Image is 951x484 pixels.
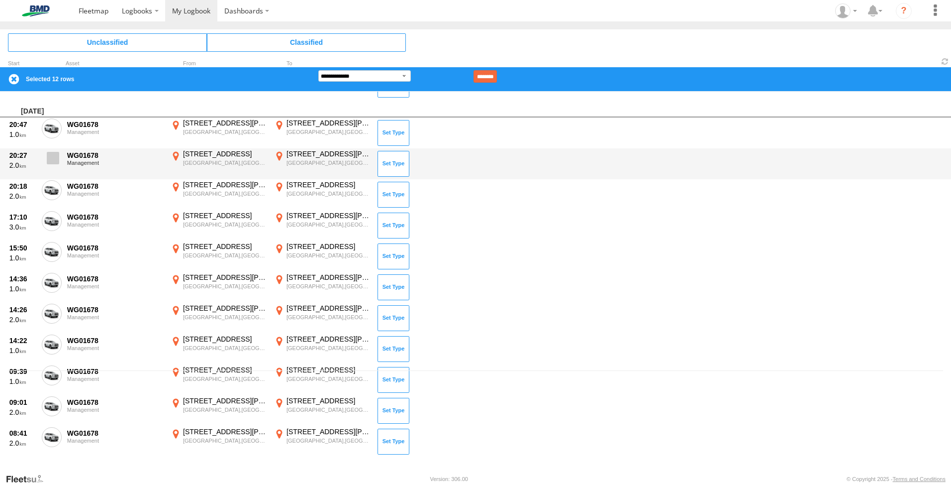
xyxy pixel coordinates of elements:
div: Management [67,438,164,444]
div: WG01678 [67,429,164,438]
label: Click to View Event Location [169,149,269,178]
div: WG01678 [67,243,164,252]
span: Click to view Classified Trips [207,33,406,51]
div: [GEOGRAPHIC_DATA],[GEOGRAPHIC_DATA] [286,159,371,166]
div: [STREET_ADDRESS][PERSON_NAME] [183,119,267,127]
button: Click to Set [378,367,409,393]
div: 1.0 [9,284,36,293]
div: 20:18 [9,182,36,191]
div: WG01678 [67,398,164,407]
button: Click to Set [378,398,409,424]
div: Management [67,129,164,135]
button: Click to Set [378,120,409,146]
div: [GEOGRAPHIC_DATA],[GEOGRAPHIC_DATA] [183,221,267,228]
div: Click to Sort [8,61,38,66]
label: Click to View Event Location [169,335,269,363]
div: Management [67,160,164,166]
div: 1.0 [9,377,36,386]
label: Click to View Event Location [273,365,372,394]
div: [GEOGRAPHIC_DATA],[GEOGRAPHIC_DATA] [286,283,371,290]
label: Click to View Event Location [273,180,372,209]
div: [STREET_ADDRESS] [183,149,267,158]
label: Click to View Event Location [273,396,372,425]
div: 1.0 [9,253,36,262]
div: [GEOGRAPHIC_DATA],[GEOGRAPHIC_DATA] [183,159,267,166]
button: Click to Set [378,182,409,208]
button: Click to Set [378,305,409,331]
label: Click to View Event Location [169,427,269,456]
div: Management [67,376,164,382]
div: [GEOGRAPHIC_DATA],[GEOGRAPHIC_DATA] [286,190,371,197]
div: 2.0 [9,408,36,417]
div: [GEOGRAPHIC_DATA],[GEOGRAPHIC_DATA] [286,406,371,413]
div: [GEOGRAPHIC_DATA],[GEOGRAPHIC_DATA] [183,128,267,135]
div: 20:47 [9,120,36,129]
div: [GEOGRAPHIC_DATA],[GEOGRAPHIC_DATA] [286,375,371,382]
div: [GEOGRAPHIC_DATA],[GEOGRAPHIC_DATA] [183,345,267,352]
a: Terms and Conditions [893,476,946,482]
div: [GEOGRAPHIC_DATA],[GEOGRAPHIC_DATA] [286,252,371,259]
div: [STREET_ADDRESS][PERSON_NAME] [286,149,371,158]
div: 17:10 [9,213,36,222]
div: WG01678 [67,151,164,160]
div: 2.0 [9,161,36,170]
div: [STREET_ADDRESS] [286,180,371,189]
div: WG01678 [67,182,164,191]
div: Asset [66,61,165,66]
div: [GEOGRAPHIC_DATA],[GEOGRAPHIC_DATA] [286,437,371,444]
div: [STREET_ADDRESS][PERSON_NAME] [183,304,267,313]
div: 14:26 [9,305,36,314]
div: [STREET_ADDRESS] [286,365,371,374]
div: [STREET_ADDRESS] [286,396,371,405]
div: 15:50 [9,243,36,252]
label: Click to View Event Location [169,273,269,302]
div: WG01678 [67,367,164,376]
div: Management [67,252,164,258]
div: [STREET_ADDRESS][PERSON_NAME] [183,427,267,436]
label: Click to View Event Location [169,180,269,209]
div: WG01678 [67,305,164,314]
div: [STREET_ADDRESS][PERSON_NAME] [286,273,371,282]
div: WG01678 [67,336,164,345]
label: Click to View Event Location [273,242,372,271]
img: bmd-logo.svg [10,5,62,16]
label: Click to View Event Location [273,149,372,178]
div: [STREET_ADDRESS] [183,335,267,344]
label: Click to View Event Location [273,304,372,333]
label: Clear Selection [8,73,20,85]
i: ? [896,3,912,19]
div: 09:39 [9,367,36,376]
div: [GEOGRAPHIC_DATA],[GEOGRAPHIC_DATA] [286,345,371,352]
div: [STREET_ADDRESS] [183,211,267,220]
button: Click to Set [378,213,409,239]
label: Click to View Event Location [169,304,269,333]
button: Click to Set [378,429,409,455]
div: Version: 306.00 [430,476,468,482]
div: [STREET_ADDRESS][PERSON_NAME] [286,304,371,313]
label: Click to View Event Location [273,211,372,240]
div: Stuart Hodgman [832,3,860,18]
label: Click to View Event Location [169,242,269,271]
div: Management [67,283,164,289]
div: [STREET_ADDRESS][PERSON_NAME] [286,211,371,220]
div: [GEOGRAPHIC_DATA],[GEOGRAPHIC_DATA] [183,252,267,259]
div: [GEOGRAPHIC_DATA],[GEOGRAPHIC_DATA] [286,314,371,321]
div: [GEOGRAPHIC_DATA],[GEOGRAPHIC_DATA] [183,283,267,290]
label: Click to View Event Location [169,119,269,147]
div: [GEOGRAPHIC_DATA],[GEOGRAPHIC_DATA] [183,314,267,321]
button: Click to Set [378,243,409,269]
a: Visit our Website [5,474,51,484]
div: [GEOGRAPHIC_DATA],[GEOGRAPHIC_DATA] [183,190,267,197]
div: WG01678 [67,120,164,129]
div: [STREET_ADDRESS][PERSON_NAME] [286,427,371,436]
button: Click to Set [378,336,409,362]
div: [STREET_ADDRESS][PERSON_NAME] [286,119,371,127]
button: Click to Set [378,274,409,300]
div: 20:27 [9,151,36,160]
div: [STREET_ADDRESS][PERSON_NAME] [286,335,371,344]
div: 1.0 [9,346,36,355]
span: Click to view Unclassified Trips [8,33,207,51]
div: [GEOGRAPHIC_DATA],[GEOGRAPHIC_DATA] [286,128,371,135]
label: Click to View Event Location [169,365,269,394]
div: Management [67,191,164,197]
